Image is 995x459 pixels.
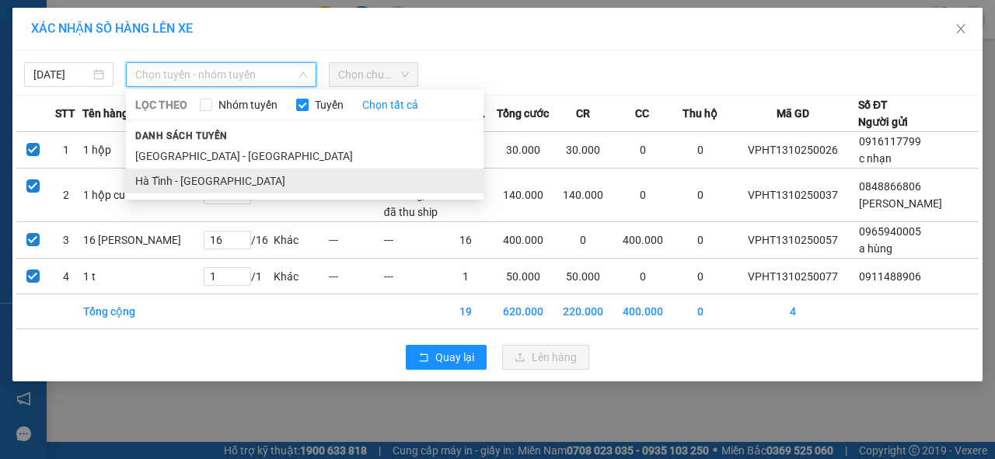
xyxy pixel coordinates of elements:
td: 1 hộp cu đơ [82,169,203,222]
td: 140.000 [553,169,613,222]
input: 13/10/2025 [33,66,90,83]
td: --- [383,259,438,294]
span: Nhóm tuyến [212,96,284,113]
span: 0848866806 [859,180,921,193]
li: Hà Tĩnh - [GEOGRAPHIC_DATA] [126,169,484,193]
span: c nhạn [859,152,892,165]
td: 400.000 [613,294,672,329]
span: 0911488906 [859,270,921,283]
td: 0 [672,132,728,169]
td: 220.000 [553,294,613,329]
td: / 16 [203,222,273,259]
span: Chọn tuyến - nhóm tuyến [135,63,307,86]
td: 4 [50,259,83,294]
span: [PERSON_NAME] [859,197,942,210]
td: 0 [672,222,728,259]
td: 1 hộp [82,132,203,169]
td: 16 [438,222,494,259]
td: 0 [672,294,728,329]
span: STT [55,105,75,122]
span: CC [635,105,649,122]
td: 0 [553,222,613,259]
span: 0965940005 [859,225,921,238]
td: 0 [672,259,728,294]
span: Tổng cước [497,105,549,122]
span: Tên hàng [82,105,128,122]
span: XÁC NHẬN SỐ HÀNG LÊN XE [31,21,193,36]
span: a hùng [859,242,892,255]
td: VPHT1310250077 [728,259,858,294]
td: 620.000 [494,294,553,329]
span: down [298,70,308,79]
td: Khác [273,259,328,294]
td: 1 t [82,259,203,294]
td: 0 [672,169,728,222]
td: --- [328,222,383,259]
td: 140.000 [494,169,553,222]
td: --- [328,259,383,294]
td: VPHT1310250026 [728,132,858,169]
td: 0 [613,259,672,294]
td: 30.000 [494,132,553,169]
span: rollback [418,352,429,364]
td: 50.000 [553,259,613,294]
td: 400.000 [613,222,672,259]
li: [GEOGRAPHIC_DATA] - [GEOGRAPHIC_DATA] [126,144,484,169]
td: Tổng cộng [82,294,203,329]
td: VPHT1310250057 [728,222,858,259]
td: 30.000 [553,132,613,169]
span: CR [576,105,590,122]
td: Khác [273,222,328,259]
span: Quay lại [435,349,474,366]
td: 4 [728,294,858,329]
span: 0916117799 [859,135,921,148]
td: 0 [613,169,672,222]
span: LỌC THEO [135,96,187,113]
span: Danh sách tuyến [126,129,237,143]
button: uploadLên hàng [502,345,589,370]
td: 1 [50,132,83,169]
span: Tuyến [309,96,350,113]
td: --- [383,222,438,259]
td: 50.000 [494,259,553,294]
div: Số ĐT Người gửi [858,96,908,130]
td: 0 [613,132,672,169]
td: / 1 [203,259,273,294]
a: Chọn tất cả [362,96,418,113]
td: 1 [438,259,494,294]
span: close [955,23,967,35]
span: Thu hộ [683,105,717,122]
button: rollbackQuay lại [406,345,487,370]
td: 400.000 [494,222,553,259]
td: VPHT1310250037 [728,169,858,222]
td: 16 [PERSON_NAME] [82,222,203,259]
td: 19 [438,294,494,329]
td: 3 [50,222,83,259]
td: 2 [50,169,83,222]
button: Close [939,8,983,51]
span: Chọn chuyến [338,63,409,86]
span: Mã GD [777,105,809,122]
